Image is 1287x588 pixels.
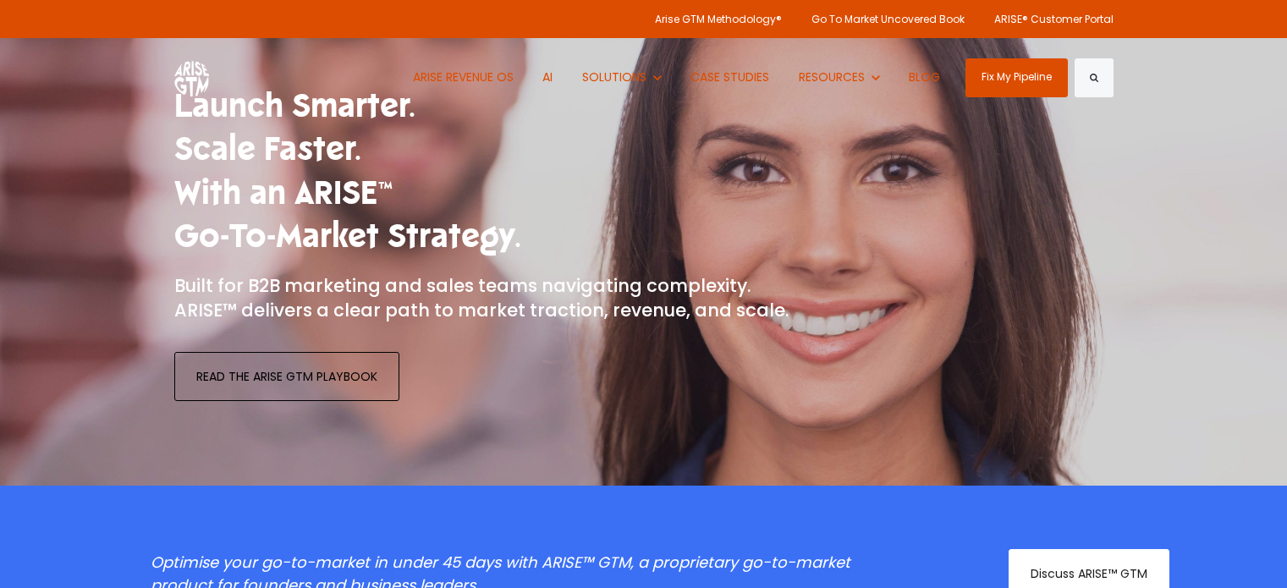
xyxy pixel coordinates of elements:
[400,38,526,117] a: ARISE REVENUE OS
[786,38,892,117] button: Show submenu for RESOURCES RESOURCES
[400,38,953,117] nav: Desktop navigation
[582,69,646,85] span: SOLUTIONS
[531,38,566,117] a: AI
[174,352,399,401] a: READ THE ARISE GTM PLAYBOOK
[174,274,1114,322] h4: Built for B2B marketing and sales teams navigating complexity. ARISE™ delivers a clear path to ma...
[965,58,1068,97] a: Fix My Pipeline
[174,58,209,96] img: ARISE GTM logo (1) white
[897,38,954,117] a: BLOG
[174,85,1114,258] h1: Launch Smarter. Scale Faster. With an ARISE™ Go-To-Market Strategy.
[679,38,783,117] a: CASE STUDIES
[799,69,865,85] span: RESOURCES
[1075,58,1114,97] button: Search
[569,38,674,117] button: Show submenu for SOLUTIONS SOLUTIONS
